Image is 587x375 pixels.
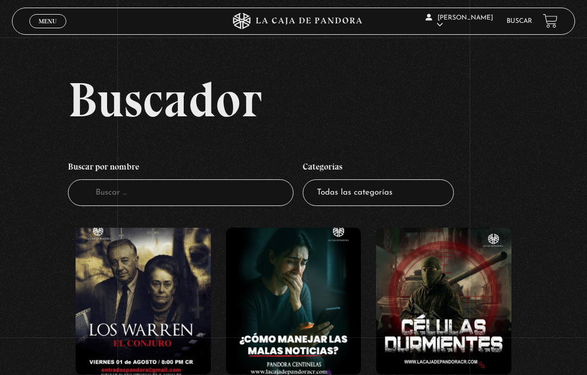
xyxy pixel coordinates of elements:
[35,27,61,35] span: Cerrar
[426,15,493,28] span: [PERSON_NAME]
[507,18,532,24] a: Buscar
[68,75,575,124] h2: Buscador
[543,14,558,28] a: View your shopping cart
[68,157,293,179] h4: Buscar por nombre
[303,157,454,179] h4: Categorías
[39,18,57,24] span: Menu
